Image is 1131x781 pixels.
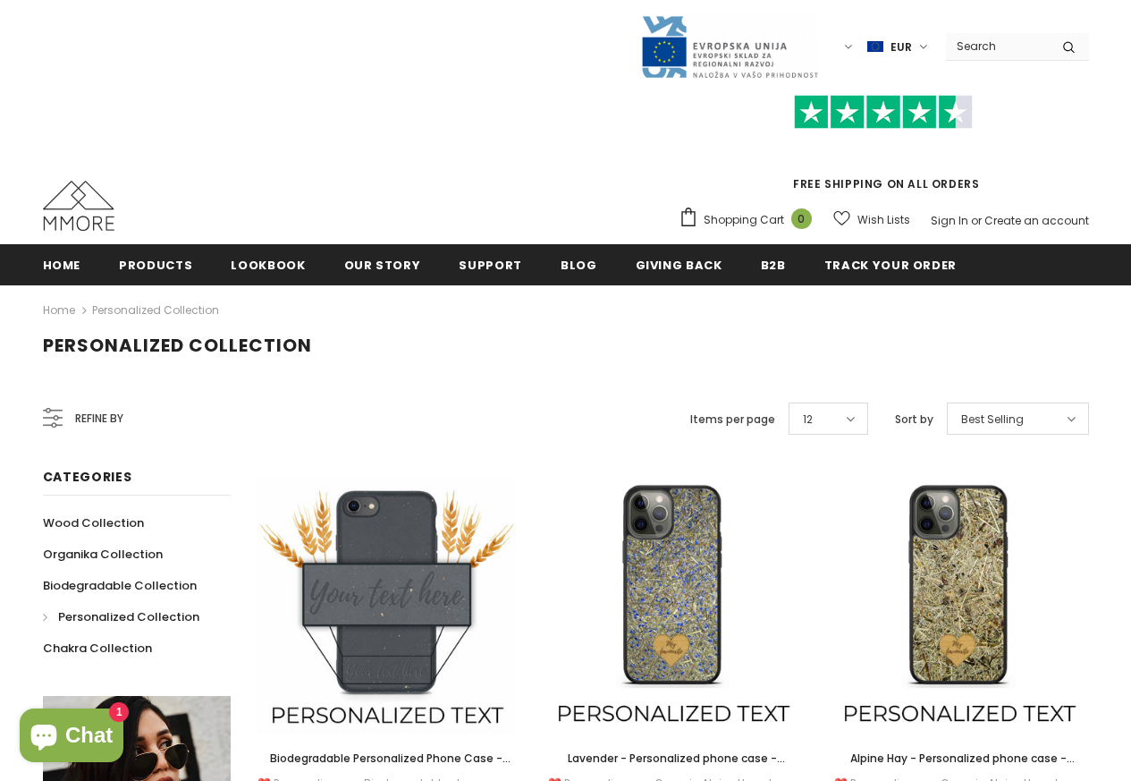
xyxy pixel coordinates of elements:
a: Personalized Collection [43,601,199,632]
a: Sign In [931,213,968,228]
span: Shopping Cart [704,211,784,229]
a: Biodegradable Collection [43,570,197,601]
span: Chakra Collection [43,640,152,657]
img: MMORE Cases [43,181,114,231]
img: Javni Razpis [640,14,819,80]
span: Personalized Collection [58,608,199,625]
input: Search Site [946,33,1049,59]
span: Lookbook [231,257,305,274]
span: Wish Lists [857,211,910,229]
a: Biodegradable Personalized Phone Case - Black [257,749,517,768]
a: Home [43,300,75,321]
a: Alpine Hay - Personalized phone case - Personalized gift [830,749,1089,768]
a: Home [43,244,81,284]
a: Javni Razpis [640,38,819,54]
span: Wood Collection [43,514,144,531]
a: Track your order [824,244,957,284]
span: Blog [561,257,597,274]
span: or [971,213,982,228]
label: Items per page [690,411,775,429]
span: Categories [43,468,132,486]
a: Chakra Collection [43,632,152,664]
span: Organika Collection [43,546,163,563]
a: Giving back [636,244,722,284]
span: Track your order [824,257,957,274]
a: Blog [561,244,597,284]
a: Lavender - Personalized phone case - Personalized gift [544,749,803,768]
span: support [459,257,522,274]
span: Our Story [344,257,421,274]
a: Organika Collection [43,539,163,570]
span: Giving back [636,257,722,274]
span: Personalized Collection [43,333,312,358]
span: B2B [761,257,786,274]
a: Shopping Cart 0 [679,207,821,233]
label: Sort by [895,411,933,429]
inbox-online-store-chat: Shopify online store chat [14,709,129,767]
span: 0 [791,208,812,229]
span: Home [43,257,81,274]
iframe: Customer reviews powered by Trustpilot [679,129,1089,175]
span: FREE SHIPPING ON ALL ORDERS [679,103,1089,191]
a: B2B [761,244,786,284]
span: Products [119,257,192,274]
span: Best Selling [961,411,1024,429]
span: 12 [803,411,813,429]
a: Create an account [984,213,1089,228]
a: Products [119,244,192,284]
a: Wish Lists [833,204,910,235]
a: Lookbook [231,244,305,284]
a: support [459,244,522,284]
span: Refine by [75,409,123,429]
a: Wood Collection [43,507,144,539]
span: EUR [890,38,912,56]
span: Biodegradable Collection [43,577,197,594]
img: Trust Pilot Stars [794,95,973,130]
a: Our Story [344,244,421,284]
a: Personalized Collection [92,302,219,318]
